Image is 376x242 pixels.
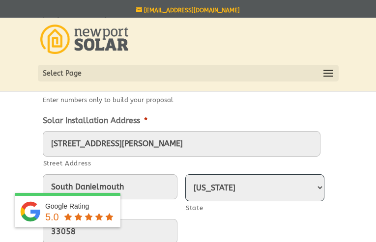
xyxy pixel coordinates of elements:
img: Newport Solar | Solar Energy Optimized. [40,25,129,54]
label: Solar Installation Address [43,116,147,126]
div: Enter numbers only to build your proposal [43,91,326,107]
a: [EMAIL_ADDRESS][DOMAIN_NAME] [136,7,240,14]
input: Enter a location [43,131,320,157]
label: Street Address [43,157,320,170]
div: Google Rating [45,201,116,211]
span: 5.0 [45,212,59,222]
label: State [186,202,324,215]
span: Select Page [43,68,82,79]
